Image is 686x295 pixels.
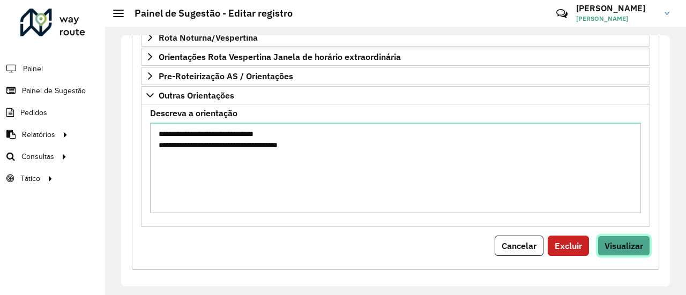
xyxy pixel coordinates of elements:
[605,240,643,251] span: Visualizar
[141,104,650,227] div: Outras Orientações
[159,33,258,42] span: Rota Noturna/Vespertina
[141,86,650,104] a: Outras Orientações
[150,107,237,119] label: Descreva a orientação
[159,52,401,61] span: Orientações Rota Vespertina Janela de horário extraordinária
[502,240,536,251] span: Cancelar
[20,173,40,184] span: Tático
[598,236,650,256] button: Visualizar
[124,7,293,19] h2: Painel de Sugestão - Editar registro
[23,63,43,74] span: Painel
[20,107,47,118] span: Pedidos
[550,2,573,25] a: Contato Rápido
[159,91,234,100] span: Outras Orientações
[495,236,543,256] button: Cancelar
[576,3,657,13] h3: [PERSON_NAME]
[548,236,589,256] button: Excluir
[141,28,650,47] a: Rota Noturna/Vespertina
[141,48,650,66] a: Orientações Rota Vespertina Janela de horário extraordinária
[22,85,86,96] span: Painel de Sugestão
[576,14,657,24] span: [PERSON_NAME]
[555,240,582,251] span: Excluir
[159,72,293,80] span: Pre-Roteirização AS / Orientações
[22,129,55,140] span: Relatórios
[21,151,54,162] span: Consultas
[141,67,650,85] a: Pre-Roteirização AS / Orientações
